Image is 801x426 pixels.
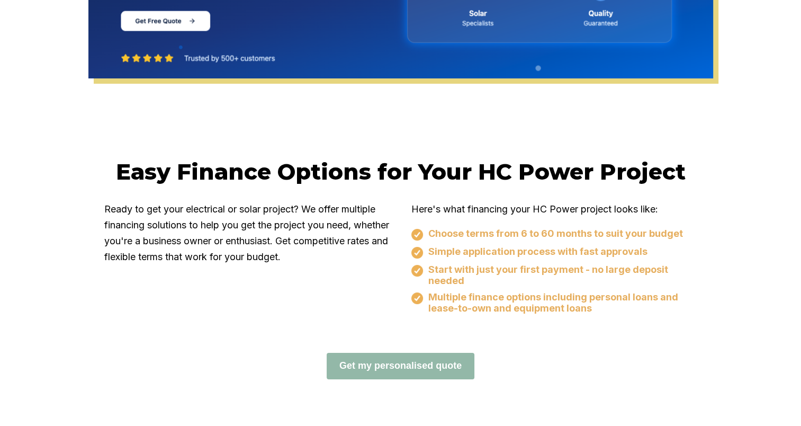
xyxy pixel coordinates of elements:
[411,247,423,259] img: eligibility orange tick
[411,201,697,217] p: Here's what financing your HC Power project looks like:
[104,158,697,185] h2: Easy Finance Options for Your HC Power Project
[411,229,423,241] img: eligibility orange tick
[411,265,423,277] img: eligibility orange tick
[411,228,697,241] div: Choose terms from 6 to 60 months to suit your budget
[411,291,697,314] div: Multiple finance options including personal loans and lease-to-own and equipment loans
[104,201,390,265] p: Ready to get your electrical or solar project? We offer multiple financing solutions to help you ...
[411,292,423,304] img: eligibility orange tick
[411,264,697,286] div: Start with just your first payment - no large deposit needed
[327,353,474,379] button: Get my personalised quote
[411,246,697,259] div: Simple application process with fast approvals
